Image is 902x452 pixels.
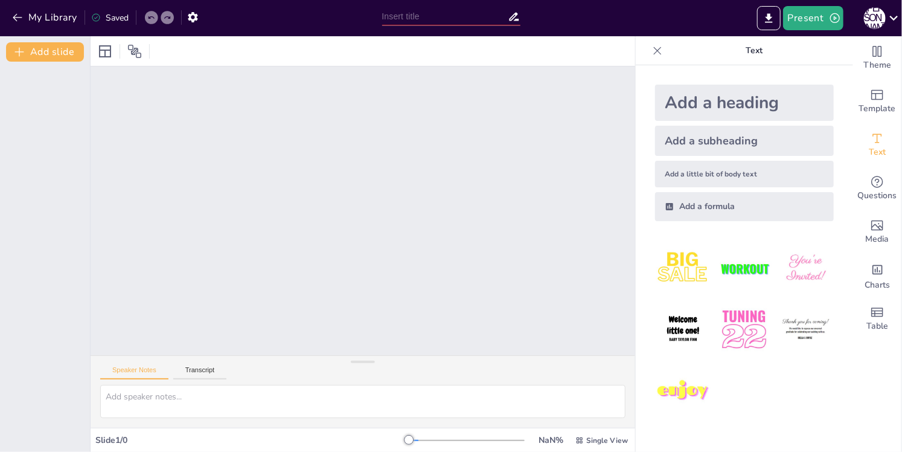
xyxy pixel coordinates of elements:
span: Single View [586,436,628,445]
div: NaN % [537,434,566,446]
span: Media [866,233,889,246]
button: А [PERSON_NAME] [864,6,886,30]
p: Text [667,36,841,65]
span: Charts [865,279,890,292]
button: Add slide [6,42,84,62]
div: Add charts and graphs [853,254,901,297]
div: Slide 1 / 0 [95,434,409,446]
img: 4.jpeg [655,302,711,358]
input: Insert title [382,8,508,25]
button: Speaker Notes [100,366,168,379]
button: My Library [9,8,82,27]
div: Add text boxes [853,123,901,167]
button: Present [783,6,843,30]
span: Table [866,320,888,333]
div: Add a formula [655,192,834,221]
div: Add a subheading [655,126,834,156]
img: 7.jpeg [655,363,711,419]
div: Add a table [853,297,901,341]
button: Transcript [173,366,227,379]
div: А [PERSON_NAME] [864,7,886,29]
div: Saved [91,12,129,24]
img: 3.jpeg [778,241,834,297]
div: Add a little bit of body text [655,161,834,187]
div: Add a heading [655,85,834,121]
div: Get real-time input from your audience [853,167,901,210]
span: Position [127,44,142,59]
img: 6.jpeg [778,302,834,358]
div: Add images, graphics, shapes or video [853,210,901,254]
div: Add ready made slides [853,80,901,123]
span: Theme [863,59,891,72]
span: Template [859,102,896,115]
div: Change the overall theme [853,36,901,80]
img: 5.jpeg [716,302,772,358]
div: Layout [95,42,115,61]
button: Export to PowerPoint [757,6,781,30]
img: 1.jpeg [655,241,711,297]
img: 2.jpeg [716,241,772,297]
span: Text [869,146,886,159]
span: Questions [858,189,897,202]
